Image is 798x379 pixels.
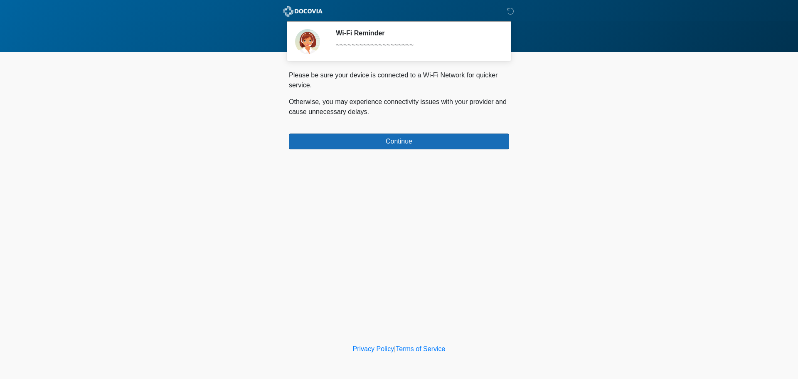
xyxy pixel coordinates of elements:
p: Please be sure your device is connected to a Wi-Fi Network for quicker service. [289,70,509,90]
div: ~~~~~~~~~~~~~~~~~~~~ [336,40,497,50]
p: Otherwise, you may experience connectivity issues with your provider and cause unnecessary delays [289,97,509,117]
h2: Wi-Fi Reminder [336,29,497,37]
a: | [394,345,396,352]
span: . [367,108,369,115]
button: Continue [289,134,509,149]
img: ABC Med Spa- GFEase Logo [281,6,325,17]
img: Agent Avatar [295,29,320,54]
a: Privacy Policy [353,345,394,352]
a: Terms of Service [396,345,445,352]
